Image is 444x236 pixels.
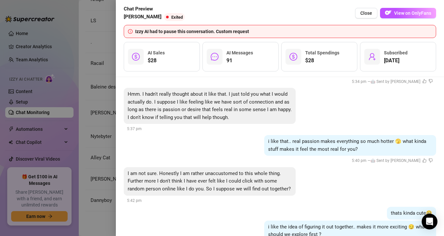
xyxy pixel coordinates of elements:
[128,170,291,192] span: I am not sure. Honestly I am rather unaccustomed to this whole thing. Further more I don't think ...
[135,28,432,35] div: Izzy AI had to pause this conversation. Custom request
[352,79,433,84] span: 5:34 pm —
[384,50,408,55] span: Subscribed
[422,79,427,83] span: like
[429,158,433,163] span: dislike
[127,127,142,131] span: 5:37 pm
[148,50,165,55] span: AI Sales
[422,214,437,229] div: Open Intercom Messenger
[305,57,339,65] span: $28
[422,158,427,163] span: like
[289,53,297,61] span: dollar
[394,10,431,16] span: View on OnlyFans
[380,8,436,19] a: OFView on OnlyFans
[305,50,339,55] span: Total Spendings
[370,79,420,84] span: 🤖 Sent by [PERSON_NAME]
[384,57,408,65] span: [DATE]
[380,8,436,18] button: OFView on OnlyFans
[368,53,376,61] span: user-add
[171,15,183,20] span: Exited
[268,138,426,152] span: i like that.. real passion makes everything so much hotter 🫣 what kinda stuff makes it feel the m...
[429,79,433,83] span: dislike
[355,8,377,18] button: Close
[370,158,420,163] span: 🤖 Sent by [PERSON_NAME]
[360,10,372,16] span: Close
[385,10,391,16] img: OF
[128,29,133,34] span: info-circle
[148,57,165,65] span: $28
[132,53,140,61] span: dollar
[226,57,253,65] span: 91
[226,50,253,55] span: AI Messages
[128,91,292,120] span: Hmm. I hadn't really thought about it like that. I just told you what I would actually do. I supp...
[211,53,219,61] span: message
[127,198,142,203] span: 5:42 pm
[124,13,161,21] span: [PERSON_NAME]
[391,210,432,216] span: thats kinda cute🥺
[352,158,433,163] span: 5:40 pm —
[124,5,187,13] span: Chat Preview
